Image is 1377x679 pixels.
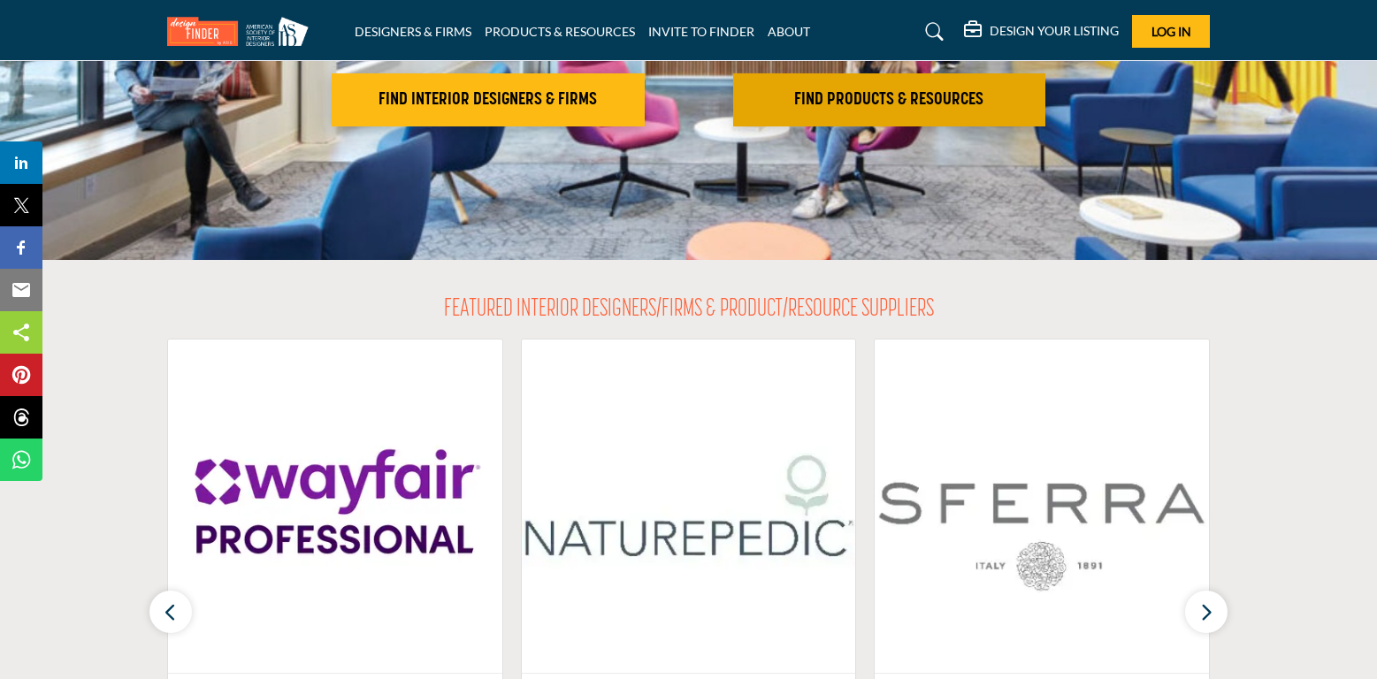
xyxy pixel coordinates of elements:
[485,24,635,39] a: PRODUCTS & RESOURCES
[1132,15,1210,48] button: Log In
[168,339,502,673] img: wayfair LLC
[167,17,317,46] img: Site Logo
[522,339,856,673] img: Naturepedic
[337,89,639,111] h2: FIND INTERIOR DESIGNERS & FIRMS
[355,24,471,39] a: DESIGNERS & FIRMS
[908,18,955,46] a: Search
[332,73,645,126] button: FIND INTERIOR DESIGNERS & FIRMS
[990,23,1119,39] h5: DESIGN YOUR LISTING
[964,21,1119,42] div: DESIGN YOUR LISTING
[738,89,1041,111] h2: FIND PRODUCTS & RESOURCES
[733,73,1046,126] button: FIND PRODUCTS & RESOURCES
[768,24,810,39] a: ABOUT
[648,24,754,39] a: INVITE TO FINDER
[1151,24,1191,39] span: Log In
[444,295,934,325] h2: FEATURED INTERIOR DESIGNERS/FIRMS & PRODUCT/RESOURCE SUPPLIERS
[875,339,1209,673] img: Sferra Fine Linens LLC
